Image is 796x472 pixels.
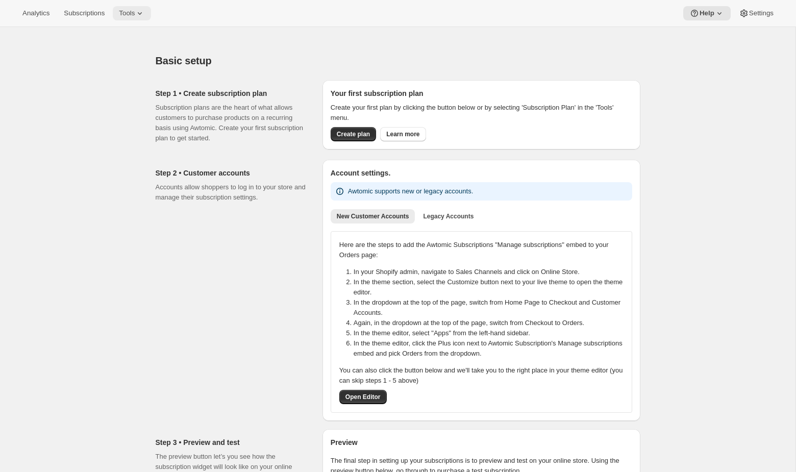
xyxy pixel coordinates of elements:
[156,182,306,203] p: Accounts allow shoppers to log in to your store and manage their subscription settings.
[354,328,630,338] li: In the theme editor, select "Apps" from the left-hand sidebar.
[386,130,419,138] span: Learn more
[331,103,632,123] p: Create your first plan by clicking the button below or by selecting 'Subscription Plan' in the 'T...
[749,9,774,17] span: Settings
[331,168,632,178] h2: Account settings.
[16,6,56,20] button: Analytics
[733,6,780,20] button: Settings
[354,338,630,359] li: In the theme editor, click the Plus icon next to Awtomic Subscription's Manage subscriptions embe...
[380,127,426,141] a: Learn more
[700,9,714,17] span: Help
[331,209,415,223] button: New Customer Accounts
[354,277,630,297] li: In the theme section, select the Customize button next to your live theme to open the theme editor.
[339,365,624,386] p: You can also click the button below and we'll take you to the right place in your theme editor (y...
[113,6,151,20] button: Tools
[683,6,731,20] button: Help
[156,88,306,98] h2: Step 1 • Create subscription plan
[354,297,630,318] li: In the dropdown at the top of the page, switch from Home Page to Checkout and Customer Accounts.
[345,393,381,401] span: Open Editor
[339,390,387,404] button: Open Editor
[58,6,111,20] button: Subscriptions
[331,437,632,448] h2: Preview
[337,130,370,138] span: Create plan
[331,88,632,98] h2: Your first subscription plan
[348,186,473,196] p: Awtomic supports new or legacy accounts.
[64,9,105,17] span: Subscriptions
[22,9,49,17] span: Analytics
[339,240,624,260] p: Here are the steps to add the Awtomic Subscriptions "Manage subscriptions" embed to your Orders p...
[354,267,630,277] li: In your Shopify admin, navigate to Sales Channels and click on Online Store.
[337,212,409,220] span: New Customer Accounts
[354,318,630,328] li: Again, in the dropdown at the top of the page, switch from Checkout to Orders.
[156,168,306,178] h2: Step 2 • Customer accounts
[156,55,212,66] span: Basic setup
[119,9,135,17] span: Tools
[156,437,306,448] h2: Step 3 • Preview and test
[156,103,306,143] p: Subscription plans are the heart of what allows customers to purchase products on a recurring bas...
[417,209,480,223] button: Legacy Accounts
[423,212,474,220] span: Legacy Accounts
[331,127,376,141] button: Create plan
